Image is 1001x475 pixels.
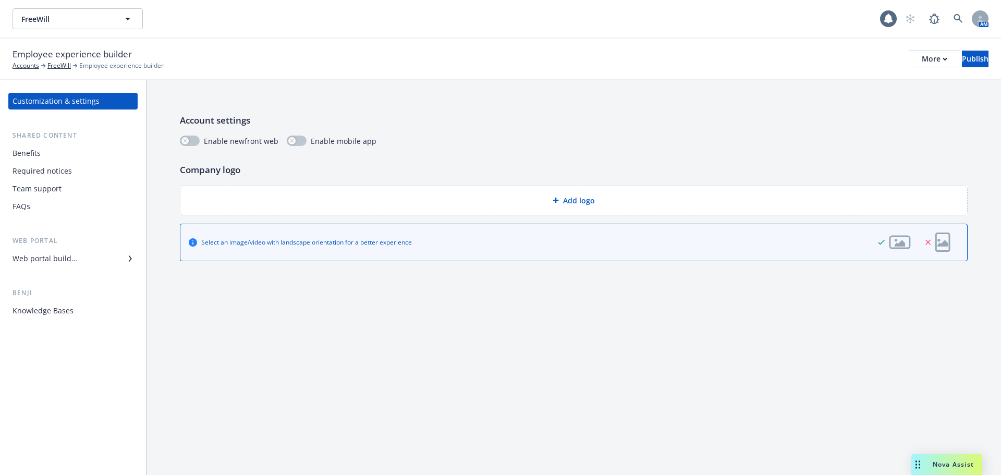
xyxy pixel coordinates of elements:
a: Search [948,8,969,29]
div: Add logo [180,186,968,215]
span: Nova Assist [933,460,974,469]
p: Company logo [180,163,968,177]
div: Benji [8,288,138,298]
div: Web portal [8,236,138,246]
span: Enable mobile app [311,136,376,147]
span: Employee experience builder [79,61,164,70]
a: Customization & settings [8,93,138,109]
a: Knowledge Bases [8,302,138,319]
div: Knowledge Bases [13,302,74,319]
a: Team support [8,180,138,197]
span: Add logo [563,195,595,206]
a: FAQs [8,198,138,215]
a: Benefits [8,145,138,162]
a: Accounts [13,61,39,70]
div: Team support [13,180,62,197]
div: More [922,51,947,67]
div: FAQs [13,198,30,215]
p: Account settings [180,114,968,127]
span: Employee experience builder [13,47,132,61]
span: Enable newfront web [204,136,278,147]
a: Start snowing [900,8,921,29]
span: FreeWill [21,14,112,25]
div: Shared content [8,130,138,141]
div: Customization & settings [13,93,100,109]
div: Select an image/video with landscape orientation for a better experience [201,238,412,247]
button: Publish [962,51,988,67]
button: Nova Assist [911,454,982,475]
a: FreeWill [47,61,71,70]
button: FreeWill [13,8,143,29]
a: Report a Bug [924,8,945,29]
div: Drag to move [911,454,924,475]
button: More [909,51,960,67]
div: Required notices [13,163,72,179]
a: Web portal builder [8,250,138,267]
a: Required notices [8,163,138,179]
div: Benefits [13,145,41,162]
div: Web portal builder [13,250,77,267]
